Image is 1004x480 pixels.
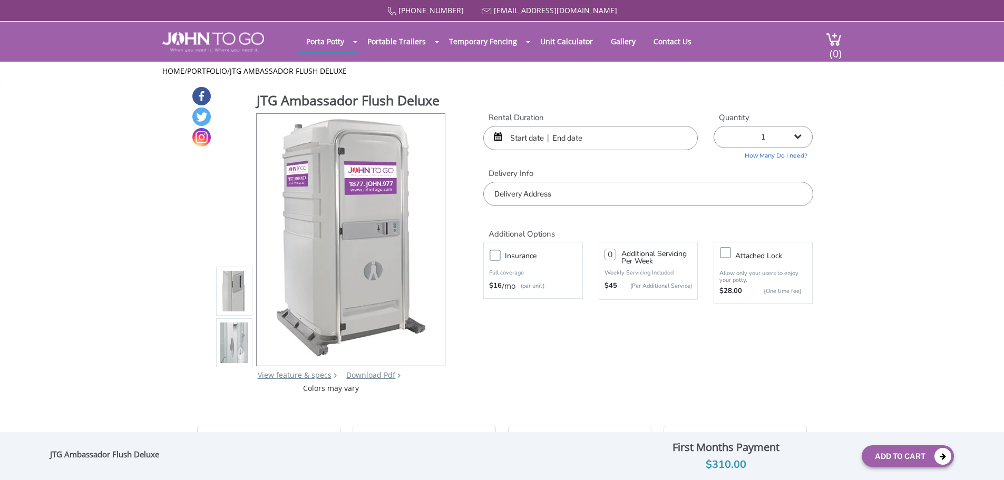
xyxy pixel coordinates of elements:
h1: JTG Ambassador Flush Deluxe [257,91,446,112]
a: [EMAIL_ADDRESS][DOMAIN_NAME] [494,5,617,15]
label: Delivery Info [483,168,813,179]
p: (per unit) [515,281,544,291]
input: Delivery Address [483,182,813,206]
img: Product [220,167,249,415]
img: Mail [482,8,492,15]
div: $310.00 [598,456,853,473]
img: right arrow icon [334,373,337,378]
label: Quantity [714,112,813,123]
a: JTG Ambassador Flush Deluxe [230,66,347,76]
div: /mo [489,281,577,291]
h3: Insurance [505,249,587,262]
a: [PHONE_NUMBER] [398,5,464,15]
img: JOHN to go [162,32,264,52]
p: Allow only your users to enjoy your potty. [719,270,807,283]
label: Rental Duration [483,112,698,123]
a: Temporary Fencing [441,31,525,52]
img: Product [220,219,249,467]
strong: $28.00 [719,286,742,297]
strong: $16 [489,281,502,291]
a: View feature & specs [258,370,332,380]
img: cart a [826,32,842,46]
a: Porta Potty [298,31,352,52]
a: Unit Calculator [532,31,601,52]
img: Product [270,114,431,362]
a: Download Pdf [346,370,395,380]
img: Call [387,7,396,16]
a: Contact Us [646,31,699,52]
div: First Months Payment [598,438,853,456]
p: Weekly Servicing Included [605,269,692,277]
span: (0) [829,38,842,61]
h2: Additional Options [483,217,813,239]
h3: Additional Servicing Per Week [621,250,692,265]
a: Instagram [192,128,211,146]
a: Gallery [603,31,644,52]
img: chevron.png [397,373,401,378]
div: JTG Ambassador Flush Deluxe [50,449,164,463]
p: {One time fee} [747,286,802,297]
strong: $45 [605,281,617,291]
ul: / / [162,66,842,76]
h3: Attached lock [735,249,817,262]
a: Portable Trailers [359,31,434,52]
a: Facebook [192,87,211,105]
input: 0 [605,249,616,260]
input: Start date | End date [483,126,698,150]
a: Portfolio [187,66,227,76]
a: Twitter [192,107,211,126]
div: Colors may vary [216,383,446,394]
p: Full coverage [489,268,577,278]
a: How Many Do I need? [714,148,813,160]
a: Home [162,66,184,76]
button: Add To Cart [862,445,954,467]
p: (Per Additional Service) [617,282,692,290]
